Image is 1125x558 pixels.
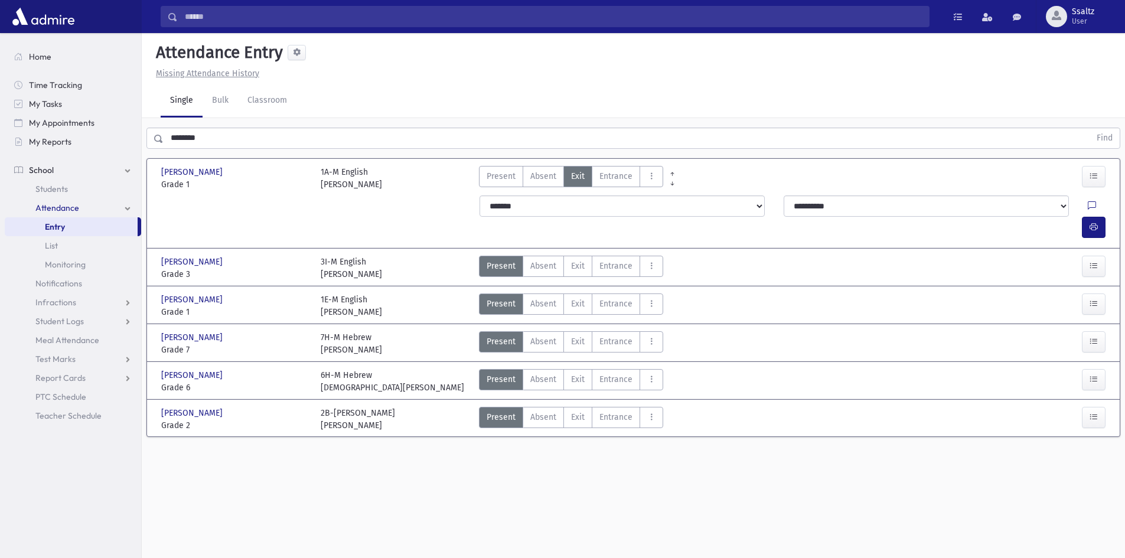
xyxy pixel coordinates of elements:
[1090,128,1120,148] button: Find
[321,407,395,432] div: 2B-[PERSON_NAME] [PERSON_NAME]
[35,297,76,308] span: Infractions
[5,293,141,312] a: Infractions
[530,335,556,348] span: Absent
[1072,7,1094,17] span: Ssaltz
[487,335,516,348] span: Present
[321,331,382,356] div: 7H-M Hebrew [PERSON_NAME]
[35,410,102,421] span: Teacher Schedule
[571,373,585,386] span: Exit
[5,113,141,132] a: My Appointments
[161,306,309,318] span: Grade 1
[29,136,71,147] span: My Reports
[151,43,283,63] h5: Attendance Entry
[530,373,556,386] span: Absent
[5,350,141,368] a: Test Marks
[45,240,58,251] span: List
[321,166,382,191] div: 1A-M English [PERSON_NAME]
[1072,17,1094,26] span: User
[35,316,84,327] span: Student Logs
[5,274,141,293] a: Notifications
[571,260,585,272] span: Exit
[571,335,585,348] span: Exit
[479,293,663,318] div: AttTypes
[161,331,225,344] span: [PERSON_NAME]
[35,373,86,383] span: Report Cards
[487,170,516,182] span: Present
[479,256,663,280] div: AttTypes
[599,335,632,348] span: Entrance
[321,256,382,280] div: 3I-M English [PERSON_NAME]
[599,260,632,272] span: Entrance
[530,170,556,182] span: Absent
[161,407,225,419] span: [PERSON_NAME]
[571,170,585,182] span: Exit
[161,369,225,381] span: [PERSON_NAME]
[29,99,62,109] span: My Tasks
[161,166,225,178] span: [PERSON_NAME]
[599,170,632,182] span: Entrance
[530,298,556,310] span: Absent
[178,6,929,27] input: Search
[5,406,141,425] a: Teacher Schedule
[5,132,141,151] a: My Reports
[479,166,663,191] div: AttTypes
[151,68,259,79] a: Missing Attendance History
[161,381,309,394] span: Grade 6
[161,344,309,356] span: Grade 7
[161,84,203,118] a: Single
[35,354,76,364] span: Test Marks
[161,256,225,268] span: [PERSON_NAME]
[5,217,138,236] a: Entry
[161,268,309,280] span: Grade 3
[599,298,632,310] span: Entrance
[479,331,663,356] div: AttTypes
[5,387,141,406] a: PTC Schedule
[161,293,225,306] span: [PERSON_NAME]
[5,94,141,113] a: My Tasks
[161,178,309,191] span: Grade 1
[5,236,141,255] a: List
[530,260,556,272] span: Absent
[238,84,296,118] a: Classroom
[5,47,141,66] a: Home
[5,368,141,387] a: Report Cards
[487,411,516,423] span: Present
[571,411,585,423] span: Exit
[599,373,632,386] span: Entrance
[203,84,238,118] a: Bulk
[487,298,516,310] span: Present
[5,312,141,331] a: Student Logs
[45,221,65,232] span: Entry
[35,335,99,345] span: Meal Attendance
[29,165,54,175] span: School
[571,298,585,310] span: Exit
[479,369,663,394] div: AttTypes
[29,51,51,62] span: Home
[479,407,663,432] div: AttTypes
[487,260,516,272] span: Present
[35,203,79,213] span: Attendance
[156,68,259,79] u: Missing Attendance History
[35,391,86,402] span: PTC Schedule
[321,293,382,318] div: 1E-M English [PERSON_NAME]
[5,161,141,180] a: School
[35,278,82,289] span: Notifications
[29,80,82,90] span: Time Tracking
[5,331,141,350] a: Meal Attendance
[530,411,556,423] span: Absent
[599,411,632,423] span: Entrance
[161,419,309,432] span: Grade 2
[5,255,141,274] a: Monitoring
[29,118,94,128] span: My Appointments
[5,76,141,94] a: Time Tracking
[35,184,68,194] span: Students
[5,198,141,217] a: Attendance
[487,373,516,386] span: Present
[5,180,141,198] a: Students
[9,5,77,28] img: AdmirePro
[45,259,86,270] span: Monitoring
[321,369,464,394] div: 6H-M Hebrew [DEMOGRAPHIC_DATA][PERSON_NAME]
